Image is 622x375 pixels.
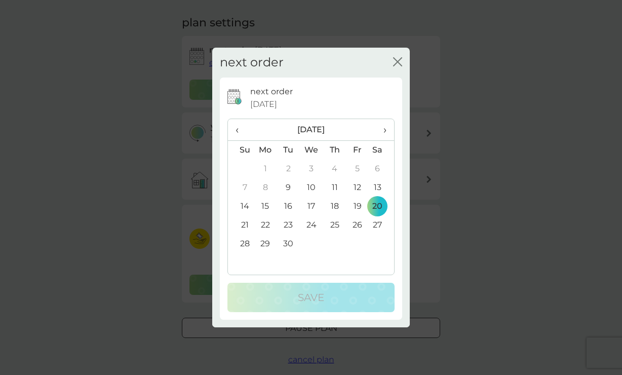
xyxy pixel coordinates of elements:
[369,178,394,197] td: 13
[228,178,254,197] td: 7
[220,55,284,70] h2: next order
[323,178,346,197] td: 11
[300,140,323,160] th: We
[346,197,369,216] td: 19
[323,216,346,235] td: 25
[369,216,394,235] td: 27
[227,283,395,312] button: Save
[254,160,277,178] td: 1
[323,140,346,160] th: Th
[254,235,277,253] td: 29
[254,197,277,216] td: 15
[346,160,369,178] td: 5
[228,197,254,216] td: 14
[369,197,394,216] td: 20
[236,119,246,140] span: ‹
[228,235,254,253] td: 28
[393,57,402,68] button: close
[277,216,300,235] td: 23
[298,289,324,306] p: Save
[323,197,346,216] td: 18
[346,140,369,160] th: Fr
[277,178,300,197] td: 9
[228,140,254,160] th: Su
[300,197,323,216] td: 17
[369,140,394,160] th: Sa
[228,216,254,235] td: 21
[254,140,277,160] th: Mo
[300,160,323,178] td: 3
[323,160,346,178] td: 4
[250,85,293,98] p: next order
[254,216,277,235] td: 22
[376,119,386,140] span: ›
[254,178,277,197] td: 8
[277,160,300,178] td: 2
[300,178,323,197] td: 10
[369,160,394,178] td: 6
[277,197,300,216] td: 16
[277,235,300,253] td: 30
[254,119,369,141] th: [DATE]
[277,140,300,160] th: Tu
[300,216,323,235] td: 24
[346,178,369,197] td: 12
[250,98,277,111] span: [DATE]
[346,216,369,235] td: 26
